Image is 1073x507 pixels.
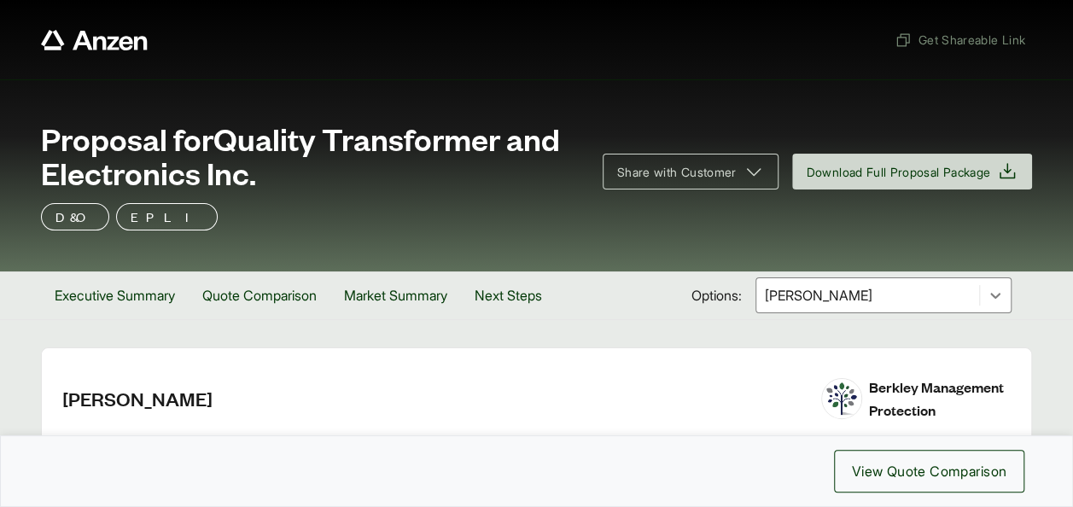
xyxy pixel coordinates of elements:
div: Berkley Management Protection [869,376,1009,422]
button: Get Shareable Link [888,24,1032,55]
h2: [PERSON_NAME] [62,386,801,411]
span: Options: [691,285,742,306]
span: Get Shareable Link [895,31,1025,49]
button: Download Full Proposal Package [792,154,1033,189]
a: Anzen website [41,30,148,50]
button: Quote Comparison [189,271,330,319]
p: D&O [55,207,95,227]
span: Proposal for Quality Transformer and Electronics Inc. [41,121,582,189]
button: Next Steps [461,271,556,319]
button: Share with Customer [603,154,779,189]
span: Share with Customer [617,163,737,181]
p: EPLI [131,207,203,227]
button: Executive Summary [41,271,189,319]
button: Market Summary [330,271,461,319]
img: Berkley Management Protection logo [822,379,861,418]
span: Download Full Proposal Package [807,163,991,181]
span: View Quote Comparison [852,461,1006,481]
button: View Quote Comparison [834,450,1024,492]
